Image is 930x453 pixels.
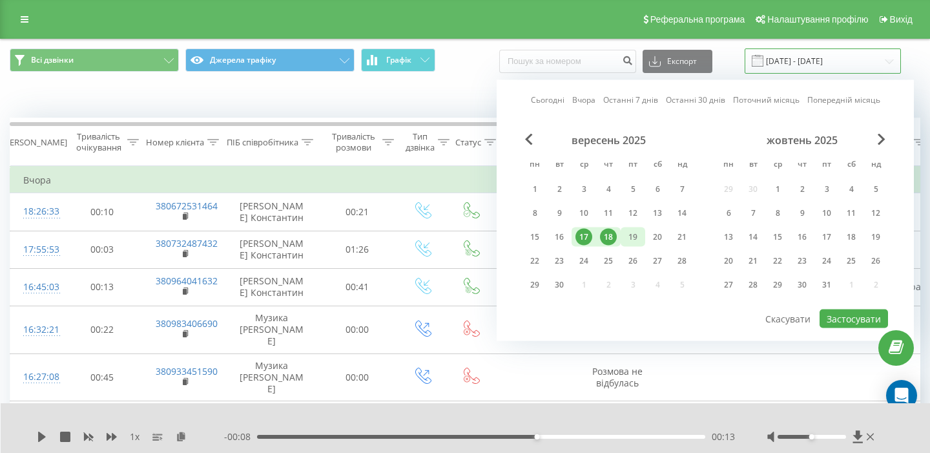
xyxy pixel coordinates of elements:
div: 2 [551,181,568,198]
div: 5 [625,181,641,198]
div: 19 [867,229,884,246]
td: 00:45 [62,353,143,401]
div: 22 [526,253,543,269]
abbr: субота [648,156,667,175]
div: [PERSON_NAME] [2,137,67,148]
div: 1 [526,181,543,198]
td: 00:00 [317,306,398,353]
div: 13 [649,205,666,222]
a: Вчора [572,94,595,106]
div: 13 [720,229,737,246]
div: пт 19 вер 2025 р. [621,227,645,247]
div: нд 5 жовт 2025 р. [863,180,888,199]
div: 16 [794,229,811,246]
span: Реферальна програма [650,14,745,25]
div: 18 [600,229,617,246]
div: 26 [625,253,641,269]
div: 31 [818,277,835,293]
div: вт 9 вер 2025 р. [547,204,572,223]
div: вт 23 вер 2025 р. [547,251,572,271]
div: ПІБ співробітника [227,137,298,148]
td: [PERSON_NAME] Константин [227,231,317,268]
div: чт 30 жовт 2025 р. [790,275,814,295]
div: пт 26 вер 2025 р. [621,251,645,271]
div: 2 [794,181,811,198]
div: вт 2 вер 2025 р. [547,180,572,199]
button: Скасувати [758,310,818,328]
div: 3 [818,181,835,198]
a: 380964041632 [156,275,218,287]
div: сб 20 вер 2025 р. [645,227,670,247]
abbr: вівторок [743,156,763,175]
td: 00:03 [62,231,143,268]
div: 9 [551,205,568,222]
a: 380732487432 [156,237,218,249]
div: 27 [649,253,666,269]
td: 00:22 [62,306,143,353]
div: вт 21 жовт 2025 р. [741,251,765,271]
div: ср 3 вер 2025 р. [572,180,596,199]
div: 4 [843,181,860,198]
div: пн 8 вер 2025 р. [522,204,547,223]
div: Статус [455,137,481,148]
div: ср 10 вер 2025 р. [572,204,596,223]
div: сб 4 жовт 2025 р. [839,180,863,199]
div: ср 22 жовт 2025 р. [765,251,790,271]
div: пт 3 жовт 2025 р. [814,180,839,199]
div: нд 14 вер 2025 р. [670,204,694,223]
div: 15 [526,229,543,246]
div: чт 2 жовт 2025 р. [790,180,814,199]
div: 10 [575,205,592,222]
div: 21 [674,229,690,246]
div: пн 13 жовт 2025 р. [716,227,741,247]
abbr: четвер [792,156,812,175]
div: 26 [867,253,884,269]
a: Сьогодні [531,94,564,106]
span: - 00:08 [224,430,257,443]
div: нд 7 вер 2025 р. [670,180,694,199]
div: 21 [745,253,761,269]
div: сб 6 вер 2025 р. [645,180,670,199]
abbr: неділя [672,156,692,175]
div: Номер клієнта [146,137,204,148]
div: 10 [818,205,835,222]
div: 29 [526,277,543,293]
div: нд 26 жовт 2025 р. [863,251,888,271]
a: Останні 30 днів [666,94,725,106]
div: Open Intercom Messenger [886,380,917,411]
div: 12 [625,205,641,222]
abbr: понеділок [719,156,738,175]
div: 7 [674,181,690,198]
div: ср 29 жовт 2025 р. [765,275,790,295]
td: Музика [PERSON_NAME] [227,306,317,353]
button: Графік [361,48,435,72]
td: Музика [PERSON_NAME] [227,401,317,449]
td: 00:09 [62,401,143,449]
td: 00:10 [62,193,143,231]
td: олх [495,231,579,268]
div: 20 [720,253,737,269]
div: 27 [720,277,737,293]
div: сб 11 жовт 2025 р. [839,204,863,223]
td: Музика [PERSON_NAME] [227,353,317,401]
div: 15 [769,229,786,246]
span: Розмова не відбулась [592,365,643,389]
input: Пошук за номером [499,50,636,73]
td: 00:13 [62,268,143,306]
div: ср 17 вер 2025 р. [572,227,596,247]
div: пт 10 жовт 2025 р. [814,204,839,223]
div: пн 1 вер 2025 р. [522,180,547,199]
td: 00:21 [317,193,398,231]
button: Джерела трафіку [185,48,355,72]
div: 28 [674,253,690,269]
div: пт 5 вер 2025 р. [621,180,645,199]
div: 3 [575,181,592,198]
div: 18:26:33 [23,199,49,224]
span: Вихід [890,14,913,25]
div: Accessibility label [535,434,540,439]
div: 8 [526,205,543,222]
div: 16 [551,229,568,246]
div: пт 24 жовт 2025 р. [814,251,839,271]
div: Тривалість очікування [73,131,124,153]
div: ср 24 вер 2025 р. [572,251,596,271]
